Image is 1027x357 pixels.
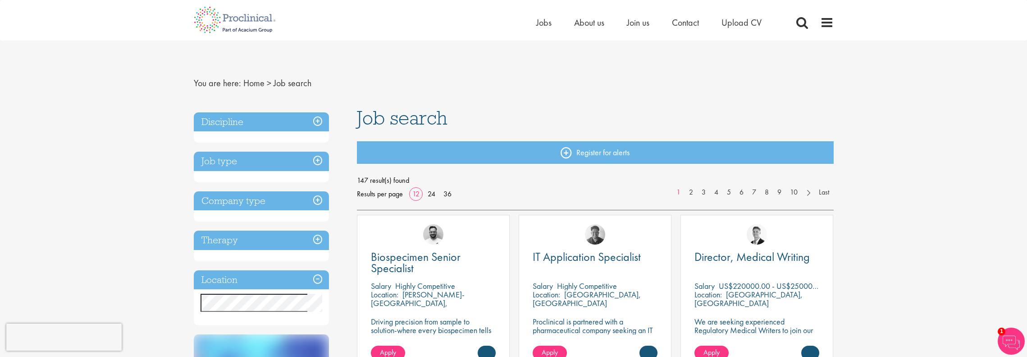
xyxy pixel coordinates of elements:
[585,224,605,245] img: Sheridon Lloyd
[694,281,715,291] span: Salary
[274,77,311,89] span: Job search
[423,224,443,245] img: Emile De Beer
[371,281,391,291] span: Salary
[409,189,423,199] a: 12
[814,187,834,198] a: Last
[357,187,403,201] span: Results per page
[998,328,1025,355] img: Chatbot
[371,249,461,276] span: Biospecimen Senior Specialist
[194,231,329,250] h3: Therapy
[533,289,641,308] p: [GEOGRAPHIC_DATA], [GEOGRAPHIC_DATA]
[785,187,802,198] a: 10
[672,187,685,198] a: 1
[557,281,617,291] p: Highly Competitive
[685,187,698,198] a: 2
[357,106,447,130] span: Job search
[703,348,720,357] span: Apply
[371,289,398,300] span: Location:
[194,77,241,89] span: You are here:
[722,187,735,198] a: 5
[694,317,819,352] p: We are seeking experienced Regulatory Medical Writers to join our client, a dynamic and growing b...
[424,189,438,199] a: 24
[694,249,810,264] span: Director, Medical Writing
[371,289,465,317] p: [PERSON_NAME]-[GEOGRAPHIC_DATA], [GEOGRAPHIC_DATA]
[533,289,560,300] span: Location:
[542,348,558,357] span: Apply
[380,348,396,357] span: Apply
[357,141,834,164] a: Register for alerts
[694,251,819,263] a: Director, Medical Writing
[694,289,722,300] span: Location:
[760,187,773,198] a: 8
[194,191,329,211] h3: Company type
[243,77,265,89] a: breadcrumb link
[719,281,952,291] p: US$220000.00 - US$250000.00 per annum + Highly Competitive Salary
[194,112,329,132] h3: Discipline
[998,328,1005,335] span: 1
[533,281,553,291] span: Salary
[357,174,834,187] span: 147 result(s) found
[748,187,761,198] a: 7
[672,17,699,28] a: Contact
[194,152,329,171] h3: Job type
[371,251,496,274] a: Biospecimen Senior Specialist
[747,224,767,245] img: George Watson
[536,17,552,28] a: Jobs
[773,187,786,198] a: 9
[710,187,723,198] a: 4
[371,317,496,343] p: Driving precision from sample to solution-where every biospecimen tells a story of innovation.
[533,249,641,264] span: IT Application Specialist
[533,251,657,263] a: IT Application Specialist
[267,77,271,89] span: >
[697,187,710,198] a: 3
[721,17,762,28] a: Upload CV
[194,270,329,290] h3: Location
[694,289,803,308] p: [GEOGRAPHIC_DATA], [GEOGRAPHIC_DATA]
[574,17,604,28] a: About us
[627,17,649,28] a: Join us
[735,187,748,198] a: 6
[395,281,455,291] p: Highly Competitive
[6,324,122,351] iframe: reCAPTCHA
[440,189,455,199] a: 36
